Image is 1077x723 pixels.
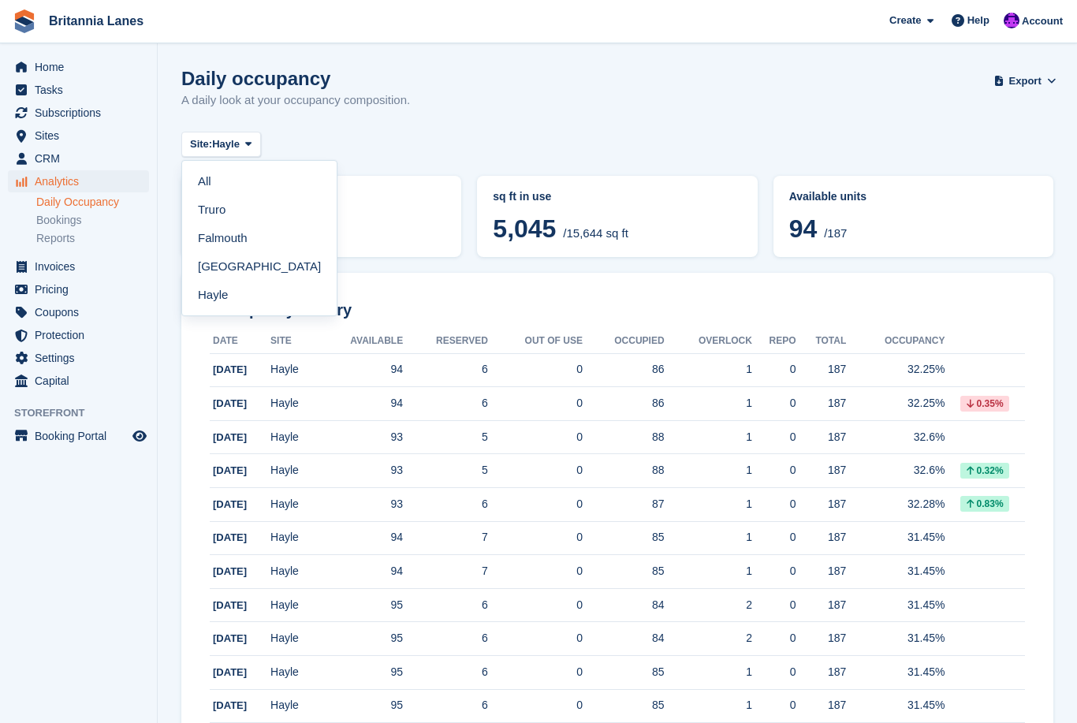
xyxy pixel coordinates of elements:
[210,301,1025,319] h2: Occupancy history
[752,630,796,647] div: 0
[665,630,752,647] div: 2
[213,599,247,611] span: [DATE]
[846,353,945,387] td: 32.25%
[488,353,583,387] td: 0
[213,431,247,443] span: [DATE]
[493,214,556,243] span: 5,045
[35,324,129,346] span: Protection
[488,521,583,555] td: 0
[190,136,212,152] span: Site:
[488,329,583,354] th: Out of Use
[317,656,403,690] td: 95
[403,588,488,622] td: 6
[752,329,796,354] th: Repo
[752,697,796,714] div: 0
[796,329,847,354] th: Total
[846,329,945,354] th: Occupancy
[8,301,149,323] a: menu
[488,689,583,723] td: 0
[846,454,945,488] td: 32.6%
[188,196,330,224] a: Truro
[35,102,129,124] span: Subscriptions
[665,395,752,412] div: 1
[403,420,488,454] td: 5
[8,347,149,369] a: menu
[35,425,129,447] span: Booking Portal
[796,420,847,454] td: 187
[8,147,149,170] a: menu
[665,329,752,354] th: Overlock
[212,136,240,152] span: Hayle
[752,664,796,680] div: 0
[8,102,149,124] a: menu
[8,278,149,300] a: menu
[846,689,945,723] td: 31.45%
[35,79,129,101] span: Tasks
[270,656,317,690] td: Hayle
[317,454,403,488] td: 93
[43,8,150,34] a: Britannia Lanes
[796,622,847,656] td: 187
[583,462,665,479] div: 88
[846,420,945,454] td: 32.6%
[188,281,330,309] a: Hayle
[35,255,129,278] span: Invoices
[488,656,583,690] td: 0
[8,79,149,101] a: menu
[846,588,945,622] td: 31.45%
[488,555,583,589] td: 0
[317,622,403,656] td: 95
[403,622,488,656] td: 6
[789,214,818,243] span: 94
[752,496,796,512] div: 0
[752,597,796,613] div: 0
[213,464,247,476] span: [DATE]
[583,529,665,546] div: 85
[752,462,796,479] div: 0
[824,226,847,240] span: /187
[181,132,261,158] button: Site: Hayle
[35,56,129,78] span: Home
[960,463,1009,479] div: 0.32%
[583,496,665,512] div: 87
[181,68,410,89] h1: Daily occupancy
[846,622,945,656] td: 31.45%
[270,329,317,354] th: Site
[997,68,1053,94] button: Export
[36,195,149,210] a: Daily Occupancy
[130,427,149,445] a: Preview store
[270,521,317,555] td: Hayle
[665,563,752,580] div: 1
[583,664,665,680] div: 85
[270,387,317,421] td: Hayle
[35,147,129,170] span: CRM
[889,13,921,28] span: Create
[270,555,317,589] td: Hayle
[752,361,796,378] div: 0
[213,363,247,375] span: [DATE]
[796,656,847,690] td: 187
[213,666,247,678] span: [DATE]
[796,353,847,387] td: 187
[488,387,583,421] td: 0
[213,397,247,409] span: [DATE]
[665,429,752,445] div: 1
[796,555,847,589] td: 187
[665,664,752,680] div: 1
[210,329,270,354] th: Date
[665,529,752,546] div: 1
[8,425,149,447] a: menu
[1022,13,1063,29] span: Account
[35,301,129,323] span: Coupons
[8,170,149,192] a: menu
[14,405,157,421] span: Storefront
[8,56,149,78] a: menu
[317,521,403,555] td: 94
[213,699,247,711] span: [DATE]
[846,521,945,555] td: 31.45%
[789,188,1038,205] abbr: Current percentage of units occupied or overlocked
[36,213,149,228] a: Bookings
[796,689,847,723] td: 187
[403,387,488,421] td: 6
[583,597,665,613] div: 84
